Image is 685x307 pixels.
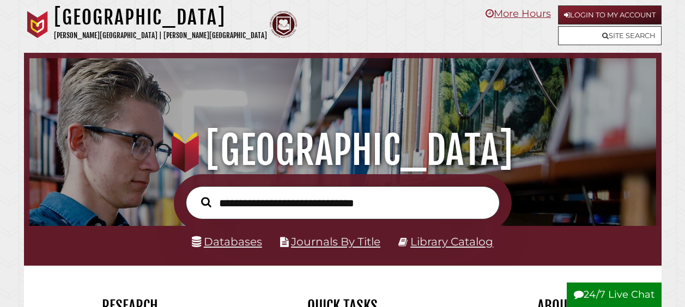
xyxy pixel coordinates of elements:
[192,235,262,248] a: Databases
[291,235,380,248] a: Journals By Title
[24,11,51,38] img: Calvin University
[54,29,267,42] p: [PERSON_NAME][GEOGRAPHIC_DATA] | [PERSON_NAME][GEOGRAPHIC_DATA]
[201,197,211,207] i: Search
[486,8,551,20] a: More Hours
[270,11,297,38] img: Calvin Theological Seminary
[558,26,662,45] a: Site Search
[39,126,645,174] h1: [GEOGRAPHIC_DATA]
[196,194,217,210] button: Search
[54,5,267,29] h1: [GEOGRAPHIC_DATA]
[410,235,493,248] a: Library Catalog
[558,5,662,24] a: Login to My Account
